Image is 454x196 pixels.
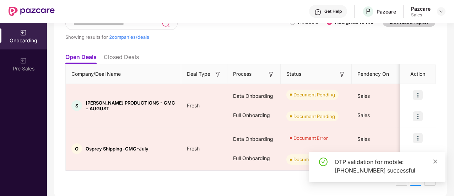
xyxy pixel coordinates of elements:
[267,71,275,78] img: svg+xml;base64,PHN2ZyB3aWR0aD0iMTYiIGhlaWdodD0iMTYiIHZpZXdCb3g9IjAgMCAxNiAxNiIgZmlsbD0ibm9uZSIgeG...
[187,70,210,78] span: Deal Type
[411,5,431,12] div: Pazcare
[71,143,82,154] div: O
[293,134,328,142] div: Document Error
[357,93,370,99] span: Sales
[20,29,27,36] img: svg+xml;base64,PHN2ZyB3aWR0aD0iMjAiIGhlaWdodD0iMjAiIHZpZXdCb3g9IjAgMCAyMCAyMCIgZmlsbD0ibm9uZSIgeG...
[413,90,423,100] img: icon
[20,57,27,64] img: svg+xml;base64,PHN2ZyB3aWR0aD0iMjAiIGhlaWdodD0iMjAiIHZpZXdCb3g9IjAgMCAyMCAyMCIgZmlsbD0ibm9uZSIgeG...
[357,136,370,142] span: Sales
[181,145,205,152] span: Fresh
[324,9,342,14] div: Get Help
[65,53,97,64] li: Open Deals
[293,91,335,98] div: Document Pending
[357,112,370,118] span: Sales
[377,8,396,15] div: Pazcare
[162,19,170,28] img: svg+xml;base64,PHN2ZyB3aWR0aD0iMjQiIGhlaWdodD0iMjUiIHZpZXdCb3g9IjAgMCAyNCAyNSIgZmlsbD0ibm9uZSIgeG...
[181,102,205,108] span: Fresh
[293,113,335,120] div: Document Pending
[400,64,436,84] th: Action
[71,100,82,111] div: S
[366,7,371,16] span: P
[86,100,175,111] span: [PERSON_NAME] PRODUCTIONS - GMC - AUGUST
[411,12,431,18] div: Sales
[357,70,389,78] span: Pendency On
[319,158,328,166] span: check-circle
[227,86,281,106] div: Data Onboarding
[66,64,181,84] th: Company/Deal Name
[433,159,438,164] span: close
[227,106,281,125] div: Full Onboarding
[214,71,221,78] img: svg+xml;base64,PHN2ZyB3aWR0aD0iMTYiIGhlaWdodD0iMTYiIHZpZXdCb3g9IjAgMCAxNiAxNiIgZmlsbD0ibm9uZSIgeG...
[233,70,252,78] span: Process
[438,9,444,14] img: svg+xml;base64,PHN2ZyBpZD0iRHJvcGRvd24tMzJ4MzIiIHhtbG5zPSJodHRwOi8vd3d3LnczLm9yZy8yMDAwL3N2ZyIgd2...
[86,146,148,152] span: Osprey Shipping-GMC-July
[413,133,423,143] img: icon
[227,149,281,168] div: Full Onboarding
[293,156,335,163] div: Document Pending
[109,34,149,40] span: 2 companies/deals
[227,129,281,149] div: Data Onboarding
[9,7,55,16] img: New Pazcare Logo
[335,158,437,175] div: OTP validation for mobile: [PHONE_NUMBER] successful
[413,111,423,121] img: icon
[314,9,321,16] img: svg+xml;base64,PHN2ZyBpZD0iSGVscC0zMngzMiIgeG1sbnM9Imh0dHA6Ly93d3cudzMub3JnLzIwMDAvc3ZnIiB3aWR0aD...
[339,71,346,78] img: svg+xml;base64,PHN2ZyB3aWR0aD0iMTYiIGhlaWdodD0iMTYiIHZpZXdCb3g9IjAgMCAxNiAxNiIgZmlsbD0ibm9uZSIgeG...
[65,34,290,40] div: Showing results for
[104,53,139,64] li: Closed Deals
[286,70,301,78] span: Status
